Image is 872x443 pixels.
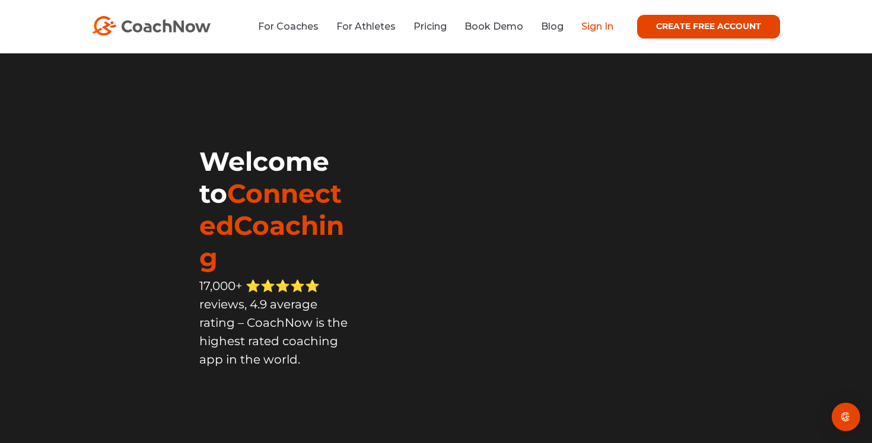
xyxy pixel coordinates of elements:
[637,15,780,39] a: CREATE FREE ACCOUNT
[199,177,344,273] span: ConnectedCoaching
[199,145,351,273] h1: Welcome to
[199,279,348,366] span: 17,000+ ⭐️⭐️⭐️⭐️⭐️ reviews, 4.9 average rating – CoachNow is the highest rated coaching app in th...
[336,21,396,32] a: For Athletes
[258,21,319,32] a: For Coaches
[832,403,860,431] div: Open Intercom Messenger
[92,16,211,36] img: CoachNow Logo
[199,391,348,422] iframe: Embedded CTA
[581,21,613,32] a: Sign In
[541,21,564,32] a: Blog
[464,21,523,32] a: Book Demo
[413,21,447,32] a: Pricing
